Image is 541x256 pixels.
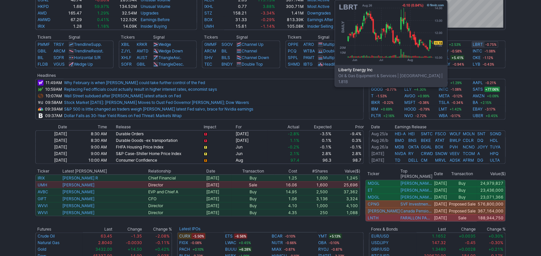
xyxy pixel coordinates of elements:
[242,48,257,53] a: Channel
[44,106,64,112] td: 09:39AM
[308,24,333,29] a: Insider Selling
[288,55,298,60] a: SPPL
[63,182,95,187] a: [PERSON_NAME]
[110,3,137,10] td: 134.52M
[332,130,364,137] td: -9.4%
[110,10,137,16] td: 32.54M
[473,93,485,99] a: AMZN
[439,106,447,112] a: LMT
[421,158,427,163] a: CM
[369,137,395,144] td: Before Market Open
[435,151,448,156] a: SNOW
[63,176,98,180] a: [PERSON_NAME] R
[450,48,463,54] span: -0.58%
[449,80,463,85] span: +1.29%
[451,93,463,99] span: -0.12%
[97,24,109,29] span: 1.18%
[323,48,351,53] a: Double Bottom
[439,112,448,119] a: WBA
[384,87,397,92] span: -0.77%
[119,34,153,41] th: Tickers
[38,4,49,9] a: HKPD
[173,55,181,60] span: Asc.
[405,112,413,119] a: NVO
[137,42,147,47] a: KRKR
[116,130,204,137] td: Durable Orders
[44,93,64,99] td: 10:07AM
[224,3,247,10] td: 0.77
[421,151,433,156] a: CRWD
[137,48,149,53] a: AMTD
[381,100,394,105] span: -0.22%
[275,16,304,23] td: 813.39K
[38,55,44,60] a: BIL
[450,131,461,136] a: WOLF
[371,151,384,156] a: [DATE]
[478,151,480,156] a: A
[288,62,300,67] a: SHMD
[272,233,283,240] a: BCAR
[473,106,483,112] a: EBAY
[303,55,315,60] a: PAMT
[35,130,67,137] td: [DATE]
[35,72,44,79] th: Headlines
[303,42,314,47] a: ATRO
[332,144,364,150] td: -0.1%
[74,42,91,47] span: Trendline
[415,113,428,118] span: -2.72%
[44,79,64,86] td: 11:49AM
[417,93,431,99] span: +0.99%
[451,100,464,105] span: -0.34%
[116,144,204,150] td: FHFA Housing Price Index
[319,233,327,240] a: YMT
[67,137,107,144] td: 8:30 AM
[371,112,381,119] a: PLTR
[44,99,64,106] td: 09:58AM
[286,34,318,41] th: Tickers
[38,210,48,215] a: WVVI
[449,107,462,112] span: +1.42%
[450,151,460,156] a: VEEV
[221,48,227,53] a: BIL
[380,107,393,112] span: +0.69%
[53,42,64,47] a: TRSY
[53,62,65,67] a: VGUS
[482,62,495,67] span: -0.43%
[158,42,171,47] a: Wedge
[408,151,414,156] a: RY
[371,99,380,106] a: IBKR
[473,48,483,54] a: INTC
[484,48,497,54] span: -1.08%
[490,131,502,136] a: SOND
[485,87,500,92] span: +77.06%
[64,93,181,98] a: Wall Street subdued after [PERSON_NAME] latest attack on Fed
[38,11,47,16] a: AMD
[448,42,462,47] span: +2.53%
[35,137,67,144] td: [DATE]
[38,247,46,252] a: Gold
[480,100,493,105] span: +2.15%
[463,144,475,149] a: NCNO
[204,48,216,53] a: ARCM
[439,86,448,93] a: INTC
[116,137,204,144] td: Durable Goods -ex transportation
[64,87,217,92] a: Replacing Fed officials could actually result in higher interest rates, economist says
[35,124,67,130] th: Date
[400,195,432,200] a: [PERSON_NAME] BROS. ADVISORS LP
[395,131,406,136] a: HEI-A
[408,158,418,163] a: DELL
[179,233,190,240] a: CURX
[74,48,91,53] span: Trendline
[319,240,327,246] a: OBA
[116,124,204,130] th: Release
[482,55,494,60] span: -1.12%
[141,24,167,29] a: Insider Buying
[413,87,427,92] span: +4.30%
[74,55,101,60] a: Horizontal S/R
[418,107,431,112] span: -0.79%
[137,62,146,67] a: GBIL
[300,124,332,130] th: Expected
[463,138,474,143] a: CDLR
[371,240,389,245] a: USD/JPY
[400,208,432,214] a: Canada Pension Plan Investment Board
